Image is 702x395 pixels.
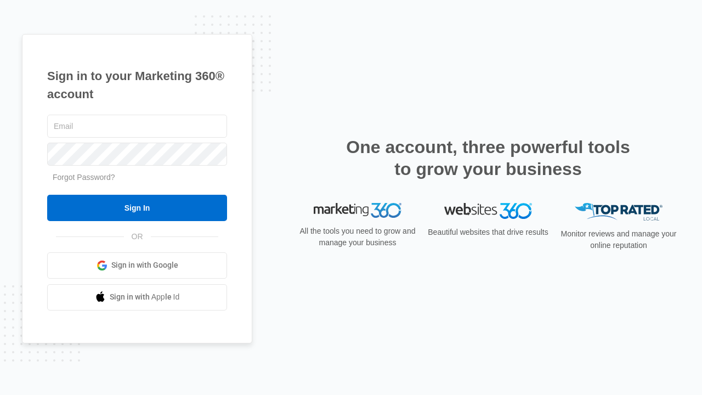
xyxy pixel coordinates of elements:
[296,225,419,249] p: All the tools you need to grow and manage your business
[47,284,227,311] a: Sign in with Apple Id
[53,173,115,182] a: Forgot Password?
[47,195,227,221] input: Sign In
[343,136,633,180] h2: One account, three powerful tools to grow your business
[575,203,663,221] img: Top Rated Local
[47,67,227,103] h1: Sign in to your Marketing 360® account
[47,115,227,138] input: Email
[314,203,401,218] img: Marketing 360
[427,227,550,238] p: Beautiful websites that drive results
[47,252,227,279] a: Sign in with Google
[110,291,180,303] span: Sign in with Apple Id
[444,203,532,219] img: Websites 360
[124,231,151,242] span: OR
[111,259,178,271] span: Sign in with Google
[557,228,680,251] p: Monitor reviews and manage your online reputation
